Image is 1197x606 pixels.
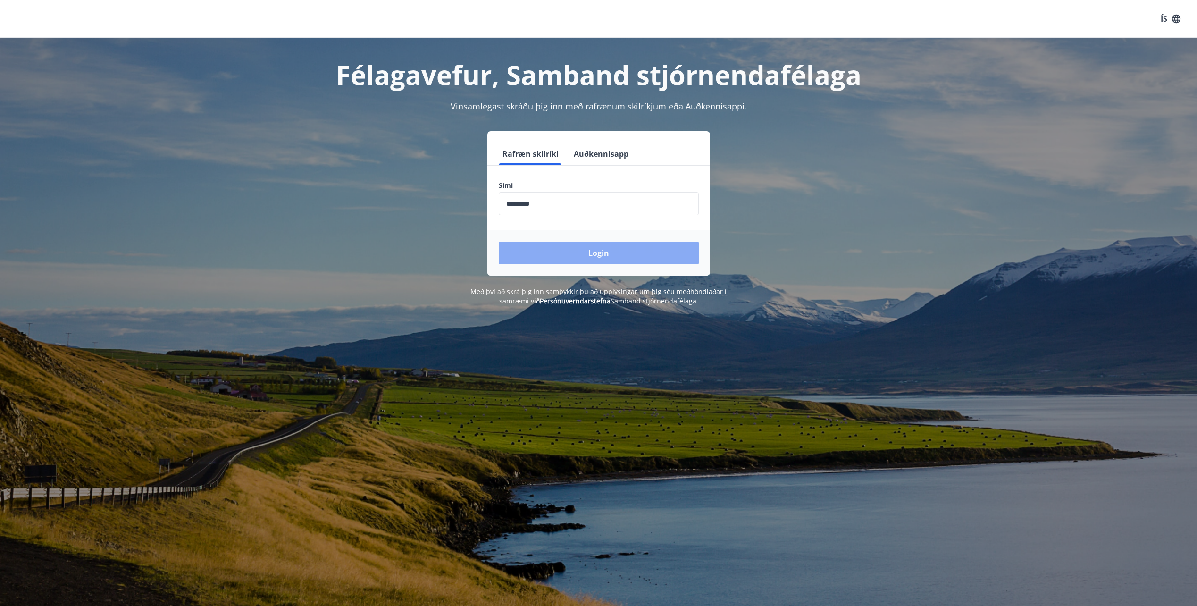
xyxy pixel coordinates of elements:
span: Vinsamlegast skráðu þig inn með rafrænum skilríkjum eða Auðkennisappi. [451,101,747,112]
button: Rafræn skilríki [499,143,562,165]
button: ÍS [1155,10,1186,27]
h1: Félagavefur, Samband stjórnendafélaga [270,57,927,93]
a: Persónuverndarstefna [540,296,611,305]
span: Með því að skrá þig inn samþykkir þú að upplýsingar um þig séu meðhöndlaðar í samræmi við Samband... [470,287,727,305]
label: Sími [499,181,699,190]
button: Auðkennisapp [570,143,632,165]
button: Login [499,242,699,264]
